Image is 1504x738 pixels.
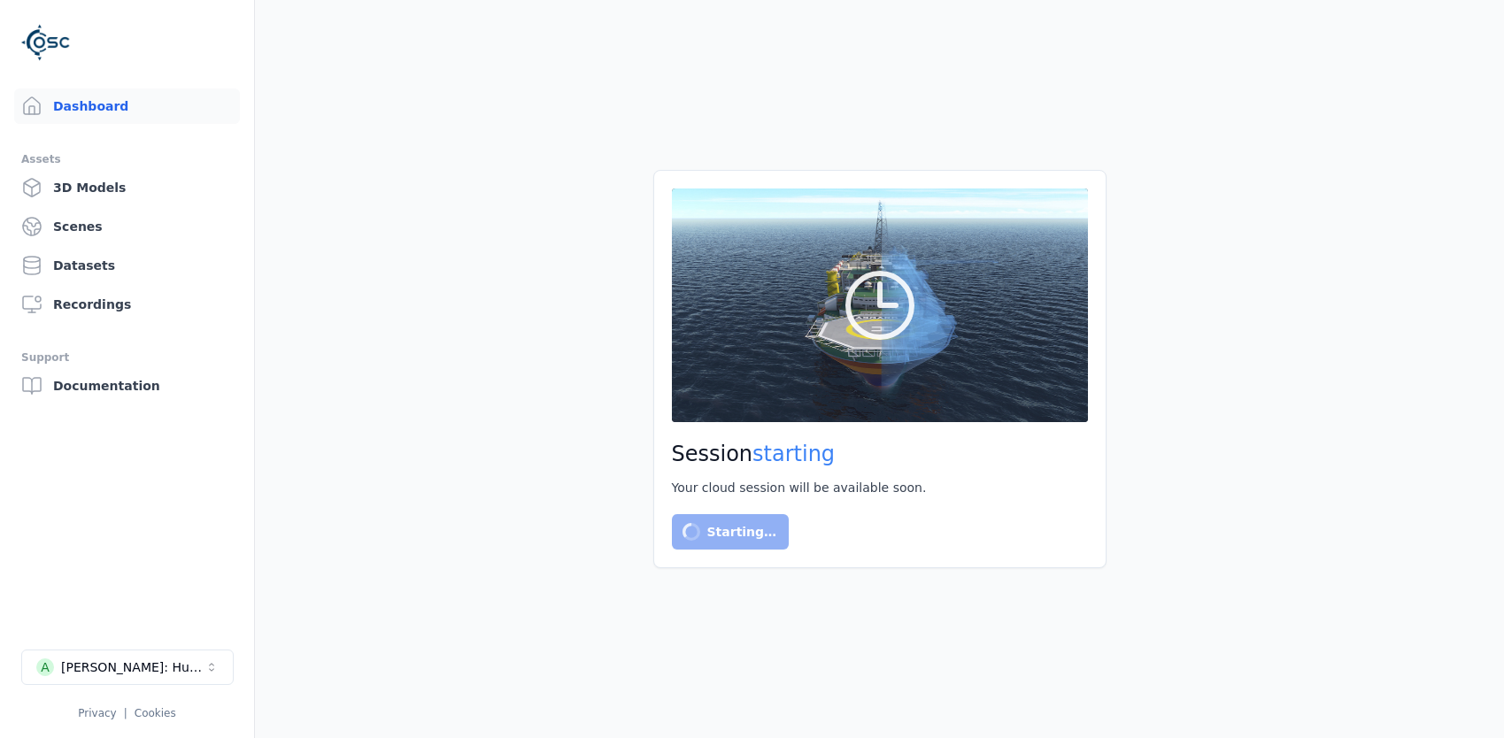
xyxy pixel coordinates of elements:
[135,707,176,719] a: Cookies
[672,440,1088,468] h2: Session
[21,18,71,67] img: Logo
[21,149,233,170] div: Assets
[14,209,240,244] a: Scenes
[672,514,790,550] button: Starting…
[672,479,1088,496] div: Your cloud session will be available soon.
[36,658,54,676] div: A
[14,368,240,404] a: Documentation
[21,347,233,368] div: Support
[14,170,240,205] a: 3D Models
[14,88,240,124] a: Dashboard
[21,650,234,685] button: Select a workspace
[78,707,116,719] a: Privacy
[14,287,240,322] a: Recordings
[61,658,204,676] div: [PERSON_NAME]: Hugin A
[752,442,835,466] span: starting
[124,707,127,719] span: |
[14,248,240,283] a: Datasets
